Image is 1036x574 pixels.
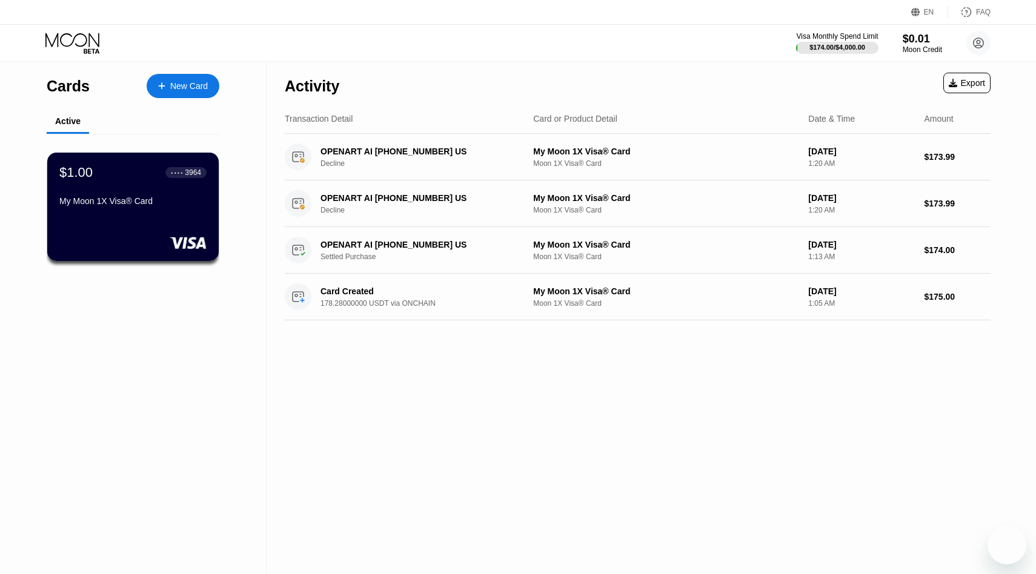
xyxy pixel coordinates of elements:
[533,286,799,296] div: My Moon 1X Visa® Card
[171,171,183,174] div: ● ● ● ●
[796,32,878,41] div: Visa Monthly Spend Limit
[808,193,914,203] div: [DATE]
[809,44,865,51] div: $174.00 / $4,000.00
[796,32,878,54] div: Visa Monthly Spend Limit$174.00/$4,000.00
[285,274,991,320] div: Card Created178.28000000 USDT via ONCHAINMy Moon 1X Visa® CardMoon 1X Visa® Card[DATE]1:05 AM$175.00
[285,180,991,227] div: OPENART AI [PHONE_NUMBER] USDeclineMy Moon 1X Visa® CardMoon 1X Visa® Card[DATE]1:20 AM$173.99
[533,299,799,308] div: Moon 1X Visa® Card
[924,8,934,16] div: EN
[533,252,799,261] div: Moon 1X Visa® Card
[320,147,520,156] div: OPENART AI [PHONE_NUMBER] US
[147,74,219,98] div: New Card
[285,227,991,274] div: OPENART AI [PHONE_NUMBER] USSettled PurchaseMy Moon 1X Visa® CardMoon 1X Visa® Card[DATE]1:13 AM$...
[925,292,991,302] div: $175.00
[533,159,799,168] div: Moon 1X Visa® Card
[320,193,520,203] div: OPENART AI [PHONE_NUMBER] US
[533,206,799,214] div: Moon 1X Visa® Card
[533,240,799,249] div: My Moon 1X Visa® Card
[976,8,991,16] div: FAQ
[285,114,353,124] div: Transaction Detail
[285,78,339,95] div: Activity
[808,240,914,249] div: [DATE]
[948,6,991,18] div: FAQ
[170,81,208,91] div: New Card
[808,286,914,296] div: [DATE]
[59,165,93,180] div: $1.00
[903,33,942,45] div: $0.01
[185,168,201,177] div: 3964
[949,78,985,88] div: Export
[925,114,954,124] div: Amount
[533,147,799,156] div: My Moon 1X Visa® Card
[808,299,914,308] div: 1:05 AM
[47,153,219,261] div: $1.00● ● ● ●3964My Moon 1X Visa® Card
[925,245,991,255] div: $174.00
[808,114,855,124] div: Date & Time
[943,73,991,93] div: Export
[988,526,1026,564] iframe: Button to launch messaging window, conversation in progress
[285,134,991,180] div: OPENART AI [PHONE_NUMBER] USDeclineMy Moon 1X Visa® CardMoon 1X Visa® Card[DATE]1:20 AM$173.99
[320,159,536,168] div: Decline
[320,206,536,214] div: Decline
[903,33,942,54] div: $0.01Moon Credit
[320,286,520,296] div: Card Created
[320,240,520,249] div: OPENART AI [PHONE_NUMBER] US
[925,199,991,208] div: $173.99
[925,152,991,162] div: $173.99
[47,78,90,95] div: Cards
[911,6,948,18] div: EN
[808,252,914,261] div: 1:13 AM
[55,116,81,126] div: Active
[808,206,914,214] div: 1:20 AM
[808,147,914,156] div: [DATE]
[533,193,799,203] div: My Moon 1X Visa® Card
[808,159,914,168] div: 1:20 AM
[903,45,942,54] div: Moon Credit
[533,114,617,124] div: Card or Product Detail
[320,299,536,308] div: 178.28000000 USDT via ONCHAIN
[59,196,207,206] div: My Moon 1X Visa® Card
[320,252,536,261] div: Settled Purchase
